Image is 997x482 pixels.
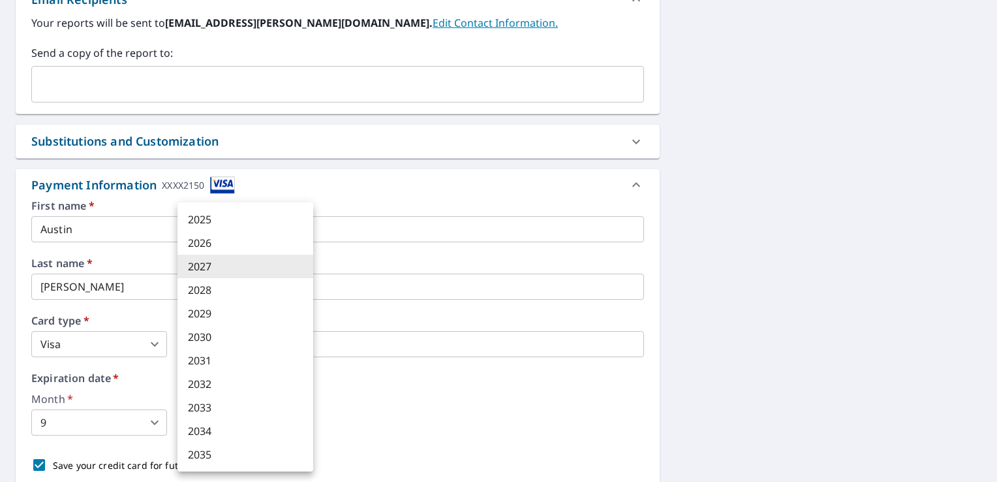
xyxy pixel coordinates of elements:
li: 2026 [177,231,313,255]
li: 2033 [177,396,313,419]
li: 2034 [177,419,313,443]
li: 2027 [177,255,313,278]
li: 2028 [177,278,313,302]
li: 2031 [177,349,313,372]
li: 2030 [177,325,313,349]
li: 2025 [177,208,313,231]
li: 2029 [177,302,313,325]
li: 2032 [177,372,313,396]
li: 2035 [177,443,313,466]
